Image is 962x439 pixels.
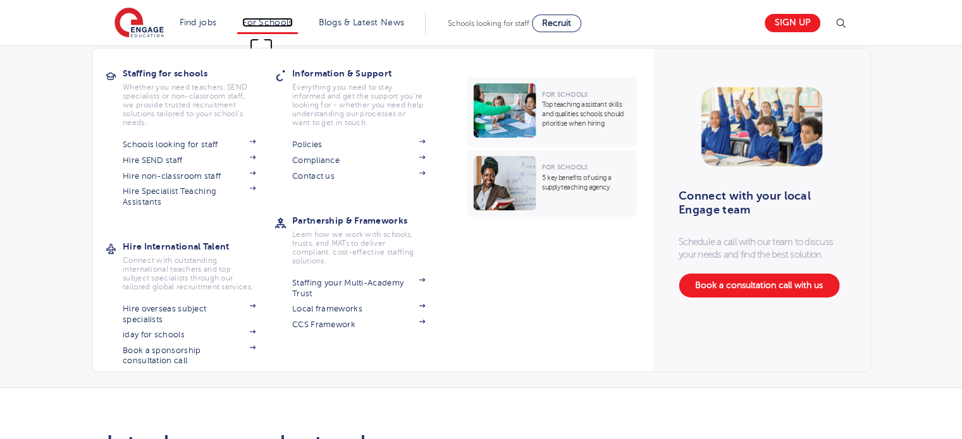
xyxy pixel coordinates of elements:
a: Staffing for schoolsWhether you need teachers, SEND specialists or non-classroom staff, we provid... [123,64,274,127]
a: Sign up [765,14,820,32]
h3: Connect with your local Engage team [679,189,836,217]
p: Connect with outstanding international teachers and top subject specialists through our tailored ... [123,256,256,291]
a: Policies [292,140,425,150]
p: Whether you need teachers, SEND specialists or non-classroom staff, we provide trusted recruitmen... [123,83,256,127]
a: Partnership & FrameworksLearn how we work with schools, trusts, and MATs to deliver compliant, co... [292,212,444,265]
a: Staffing your Multi-Academy Trust [292,278,425,299]
a: Hire non-classroom staff [123,171,256,181]
span: For Schools [542,91,588,98]
span: For Schools [542,164,588,171]
a: Hire Specialist Teaching Assistants [123,186,256,207]
a: For Schools5 key benefits of using a supply teaching agency [467,150,639,217]
p: Everything you need to stay informed and get the support you’re looking for - whether you need he... [292,83,425,127]
a: Contact us [292,171,425,181]
a: Hire overseas subject specialists [123,304,256,325]
a: Book a consultation call with us [679,274,839,298]
a: Schools looking for staff [123,140,256,150]
h3: Staffing for schools [123,64,274,82]
span: Recruit [542,18,571,28]
p: Schedule a call with our team to discuss your needs and find the best solution. [679,236,844,261]
p: Top teaching assistant skills and qualities schools should prioritise when hiring [542,100,630,128]
a: Find jobs [180,18,217,27]
h3: Partnership & Frameworks [292,212,444,229]
p: Learn how we work with schools, trusts, and MATs to deliver compliant, cost-effective staffing so... [292,230,425,265]
a: Hire International TalentConnect with outstanding international teachers and top subject speciali... [123,238,274,291]
a: iday for schools [123,330,256,340]
a: Hire SEND staff [123,155,256,165]
p: 5 key benefits of using a supply teaching agency [542,173,630,192]
a: Blogs & Latest News [319,18,405,27]
a: Compliance [292,155,425,165]
a: CCS Framework [292,320,425,330]
a: For SchoolsTop teaching assistant skills and qualities schools should prioritise when hiring [467,77,639,147]
h3: Hire International Talent [123,238,274,255]
a: Recruit [532,15,581,32]
h3: Information & Support [292,64,444,82]
a: Local frameworks [292,304,425,314]
img: Engage Education [114,8,164,39]
a: Book a sponsorship consultation call [123,346,256,366]
span: Schools looking for staff [448,19,529,28]
a: For Schools [242,18,292,27]
a: Information & SupportEverything you need to stay informed and get the support you’re looking for ... [292,64,444,127]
